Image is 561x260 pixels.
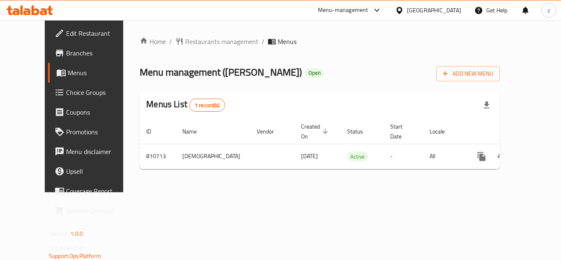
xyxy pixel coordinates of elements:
span: Created On [301,122,331,141]
li: / [169,37,172,46]
span: Vendor [257,127,285,136]
span: Restaurants management [185,37,258,46]
span: Menu disclaimer [66,147,132,156]
span: Start Date [390,122,413,141]
td: 810713 [140,144,176,169]
span: Coupons [66,107,132,117]
span: 1 record(s) [190,101,225,109]
a: Edit Restaurant [48,23,138,43]
span: Add New Menu [443,69,493,79]
span: Version: [49,228,69,239]
div: Total records count [189,99,225,112]
a: Coverage Report [48,181,138,201]
li: / [262,37,264,46]
span: Status [347,127,374,136]
span: Menus [68,68,132,78]
button: Change Status [492,147,511,166]
a: Restaurants management [175,37,258,46]
span: Menus [278,37,297,46]
span: 1.0.0 [70,228,83,239]
span: [DATE] [301,151,318,161]
a: Home [140,37,166,46]
span: Open [305,69,324,76]
a: Menus [48,63,138,83]
th: Actions [465,119,557,144]
button: more [472,147,492,166]
nav: breadcrumb [140,37,500,46]
span: Locale [430,127,455,136]
a: Menu disclaimer [48,142,138,161]
span: Menu management ( [PERSON_NAME] ) [140,63,302,81]
a: Grocery Checklist [48,201,138,221]
div: Active [347,152,368,161]
div: [GEOGRAPHIC_DATA] [407,6,461,15]
span: Choice Groups [66,87,132,97]
span: Grocery Checklist [66,206,132,216]
a: Branches [48,43,138,63]
span: Active [347,152,368,161]
td: All [423,144,465,169]
td: [DEMOGRAPHIC_DATA] [176,144,250,169]
a: Promotions [48,122,138,142]
div: Menu-management [318,5,368,15]
span: Coverage Report [66,186,132,196]
button: Add New Menu [436,66,500,81]
span: Get support on: [49,242,87,253]
span: z [547,6,550,15]
a: Coupons [48,102,138,122]
a: Upsell [48,161,138,181]
span: Upsell [66,166,132,176]
h2: Menus List [146,98,225,112]
span: ID [146,127,162,136]
td: - [384,144,423,169]
span: Branches [66,48,132,58]
div: Open [305,68,324,78]
a: Choice Groups [48,83,138,102]
span: Edit Restaurant [66,28,132,38]
span: Promotions [66,127,132,137]
div: Export file [477,95,497,115]
span: Name [182,127,207,136]
table: enhanced table [140,119,557,169]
